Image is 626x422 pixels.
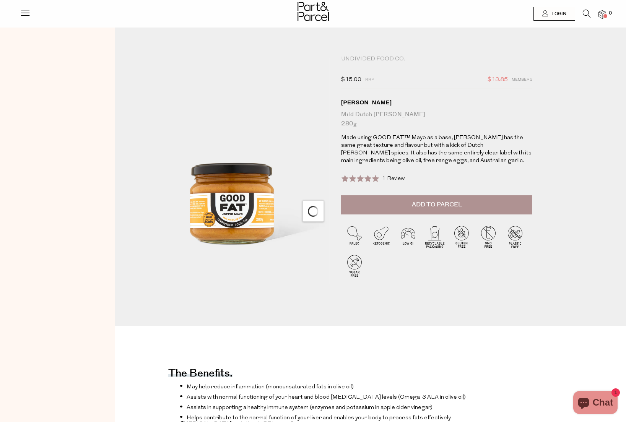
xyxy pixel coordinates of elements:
h4: The benefits. [168,372,233,377]
img: P_P-ICONS-Live_Bec_V11_Paleo.svg [341,223,368,250]
img: P_P-ICONS-Live_Bec_V11_Recyclable_Packaging.svg [421,223,448,250]
img: P_P-ICONS-Live_Bec_V11_GMO_Free.svg [475,223,502,250]
a: 0 [598,10,606,18]
img: P_P-ICONS-Live_Bec_V11_Gluten_Free.svg [448,223,475,250]
div: [PERSON_NAME] [341,99,532,106]
span: 1 Review [382,176,405,182]
li: Assists in supporting a healthy immune system (enzymes and potassium in apple cider vinegar) [180,403,478,411]
p: Made using GOOD FAT™ Mayo as a base, [PERSON_NAME] has the same great texture and flavour but wit... [341,134,532,165]
img: Joppie Mayo [138,58,330,284]
img: P_P-ICONS-Live_Bec_V11_Ketogenic.svg [368,223,395,250]
li: May help reduce inflammation (monounsaturated fats in olive oil) [180,383,478,390]
span: RRP [365,75,374,85]
div: Mild Dutch [PERSON_NAME] 280g [341,110,532,128]
img: Part&Parcel [298,2,329,21]
img: P_P-ICONS-Live_Bec_V11_Sugar_Free.svg [341,252,368,279]
div: Undivided Food Co. [341,55,532,63]
a: Login [533,7,575,21]
span: Members [512,75,532,85]
span: Add to Parcel [412,200,462,209]
li: Assists with normal functioning of your heart and blood [MEDICAL_DATA] levels (Omega-3 ALA in oli... [180,393,478,401]
img: P_P-ICONS-Live_Bec_V11_Plastic_Free.svg [502,223,528,250]
inbox-online-store-chat: Shopify online store chat [571,391,620,416]
span: $13.85 [488,75,508,85]
span: $15.00 [341,75,361,85]
span: 0 [607,10,614,17]
span: Login [550,11,566,17]
img: P_P-ICONS-Live_Bec_V11_Low_Gi.svg [395,223,421,250]
button: Add to Parcel [341,195,532,214]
